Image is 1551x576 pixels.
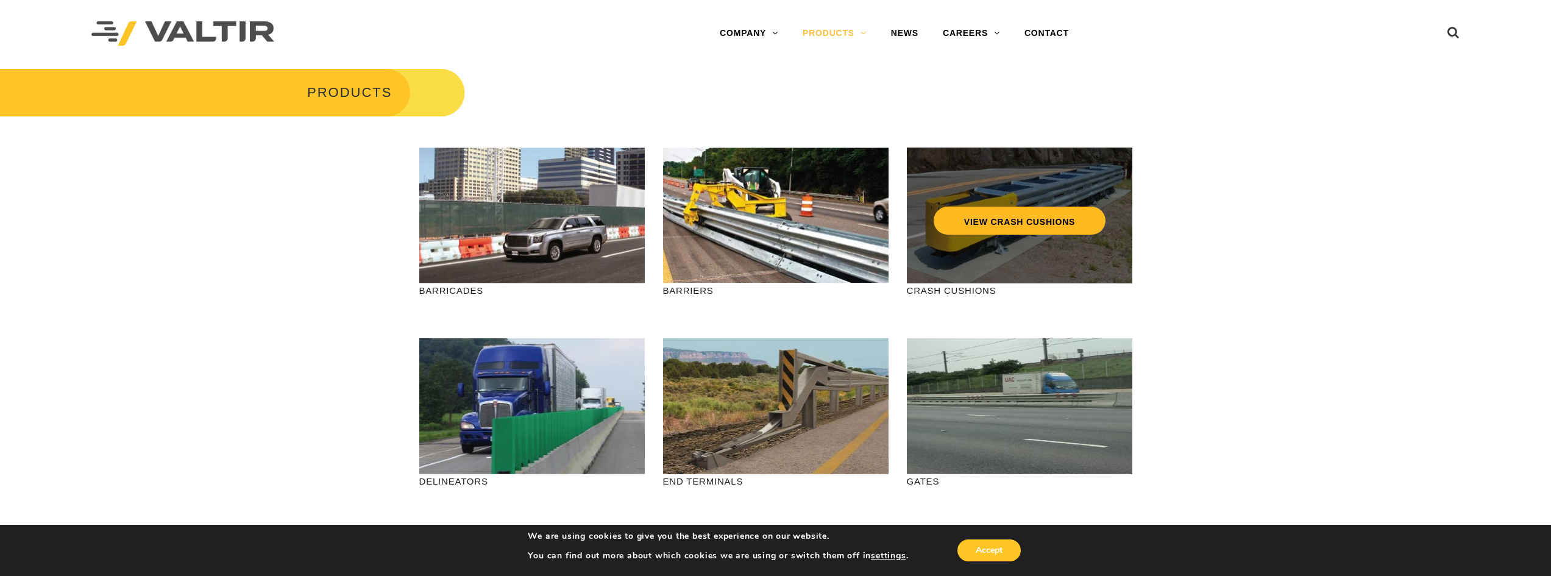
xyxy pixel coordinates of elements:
[879,21,931,46] a: NEWS
[663,474,889,488] p: END TERMINALS
[528,531,908,542] p: We are using cookies to give you the best experience on our website.
[663,283,889,297] p: BARRIERS
[790,21,879,46] a: PRODUCTS
[91,21,274,46] img: Valtir
[1012,21,1081,46] a: CONTACT
[419,474,645,488] p: DELINEATORS
[957,539,1021,561] button: Accept
[871,550,906,561] button: settings
[708,21,790,46] a: COMPANY
[933,207,1105,235] a: VIEW CRASH CUSHIONS
[528,550,908,561] p: You can find out more about which cookies we are using or switch them off in .
[907,474,1132,488] p: GATES
[931,21,1012,46] a: CAREERS
[907,283,1132,297] p: CRASH CUSHIONS
[419,283,645,297] p: BARRICADES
